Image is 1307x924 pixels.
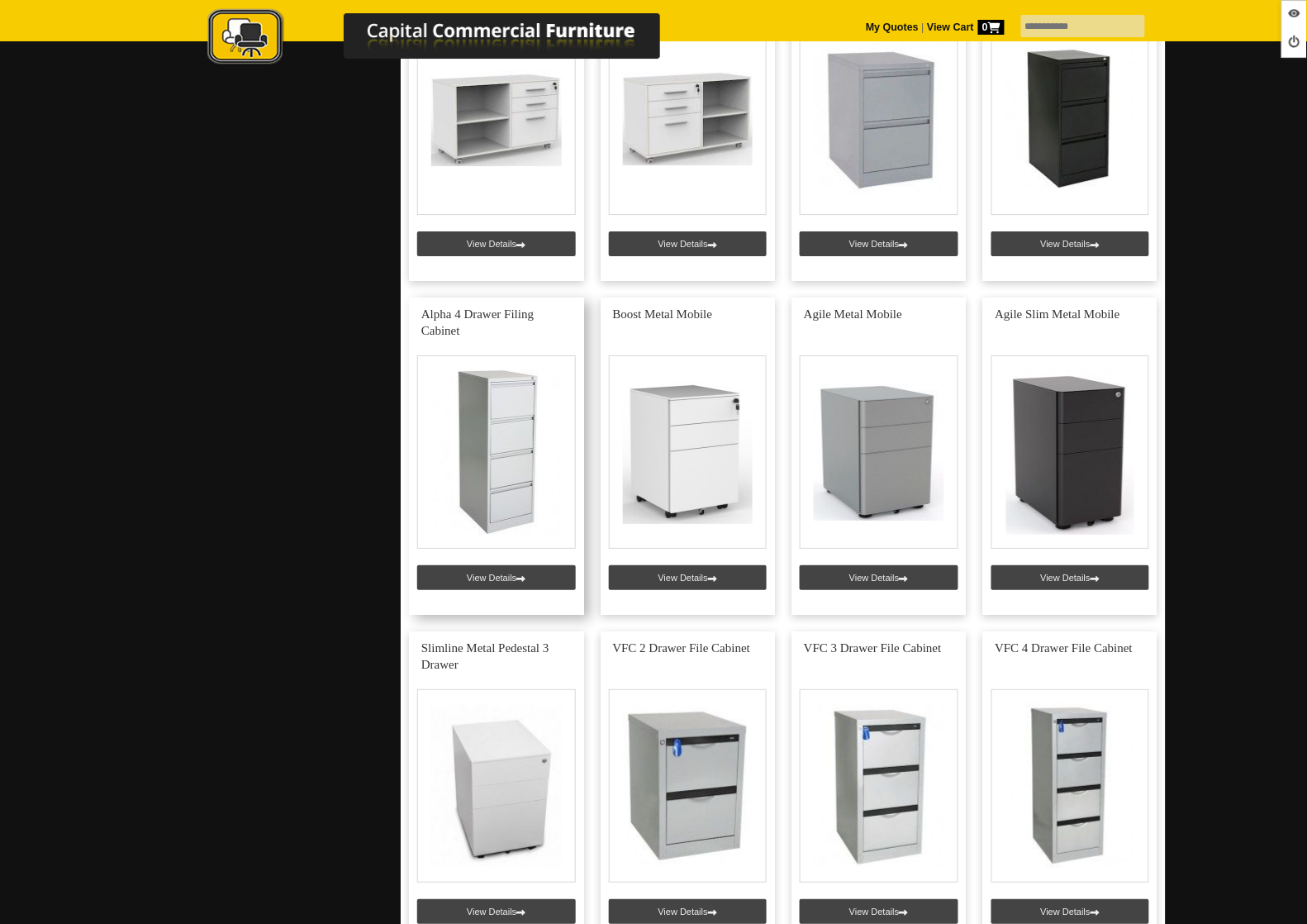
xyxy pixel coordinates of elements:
strong: View Cart [927,21,1005,33]
a: My Quotes [866,21,919,33]
span: 0 [978,20,1005,35]
a: Capital Commercial Furniture Logo [162,8,740,74]
a: View Cart0 [924,21,1005,33]
img: Capital Commercial Furniture Logo [162,8,740,69]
